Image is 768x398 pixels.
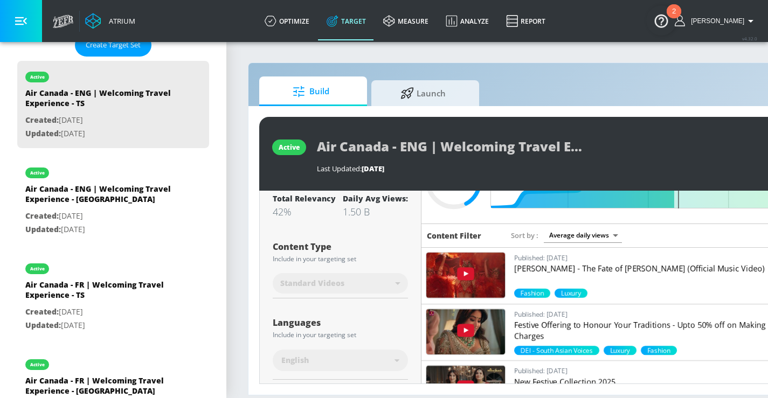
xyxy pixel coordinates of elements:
div: 99.2% [604,346,636,355]
div: English [273,350,408,371]
a: optimize [256,2,318,40]
div: active [30,362,45,367]
span: Created: [25,306,59,317]
span: Luxury [555,289,587,298]
span: Standard Videos [280,278,344,289]
span: Launch [382,80,464,106]
div: activeAir Canada - ENG | Welcoming Travel Experience - TSCreated:[DATE]Updated:[DATE] [17,61,209,148]
div: Average daily views [544,228,622,242]
span: Created: [25,211,59,221]
div: Air Canada - ENG | Welcoming Travel Experience - [GEOGRAPHIC_DATA] [25,184,176,210]
div: 90.6% [641,346,677,355]
span: DEI - South Asian Voices [514,346,599,355]
span: Create Target Set [86,39,141,51]
div: 99.2% [514,346,599,355]
span: Updated: [25,128,61,138]
p: [DATE] [25,305,176,319]
a: Analyze [437,2,497,40]
span: English [281,355,309,366]
div: 70.3% [555,289,587,298]
img: ko70cExuzZM [426,253,505,298]
span: login as: amanda.cermak@zefr.com [687,17,744,25]
p: [DATE] [25,210,176,223]
button: Open Resource Center, 2 new notifications [646,5,676,36]
div: 42% [273,205,336,218]
a: Target [318,2,375,40]
div: activeAir Canada - FR | Welcoming Travel Experience - TSCreated:[DATE]Updated:[DATE] [17,253,209,340]
div: activeAir Canada - ENG | Welcoming Travel Experience - [GEOGRAPHIC_DATA]Created:[DATE]Updated:[DATE] [17,157,209,244]
div: Air Canada - ENG | Welcoming Travel Experience - TS [25,88,176,114]
p: [DATE] [25,319,176,332]
div: 1.50 B [343,205,408,218]
a: Report [497,2,554,40]
button: [PERSON_NAME] [675,15,757,27]
div: Include in your targeting set [273,332,408,338]
p: [DATE] [25,127,176,141]
button: Create Target Set [75,33,151,57]
div: 2 [672,11,676,25]
a: Atrium [85,13,135,29]
div: 90.6% [514,289,550,298]
a: measure [375,2,437,40]
div: Daily Avg Views: [343,193,408,204]
span: Luxury [604,346,636,355]
div: Total Relevancy [273,193,336,204]
div: Air Canada - FR | Welcoming Travel Experience - TS [25,280,176,305]
div: Content Type [273,242,408,251]
span: Fashion [641,346,677,355]
span: Sort by [511,231,538,240]
span: Updated: [25,224,61,234]
p: [DATE] [25,114,176,127]
h6: Content Filter [427,231,481,241]
span: [DATE] [362,164,384,173]
div: Languages [273,318,408,327]
span: Created: [25,115,59,125]
p: [DATE] [25,223,176,236]
span: Fashion [514,289,550,298]
div: active [30,266,45,271]
div: active [279,143,300,152]
div: active [30,74,45,80]
div: Include in your targeting set [273,256,408,262]
span: Updated: [25,320,61,330]
div: Atrium [105,16,135,26]
div: active [30,170,45,176]
span: Build [270,79,352,104]
span: v 4.32.0 [742,36,757,41]
img: MCVtMYZ0JKM [426,309,505,354]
